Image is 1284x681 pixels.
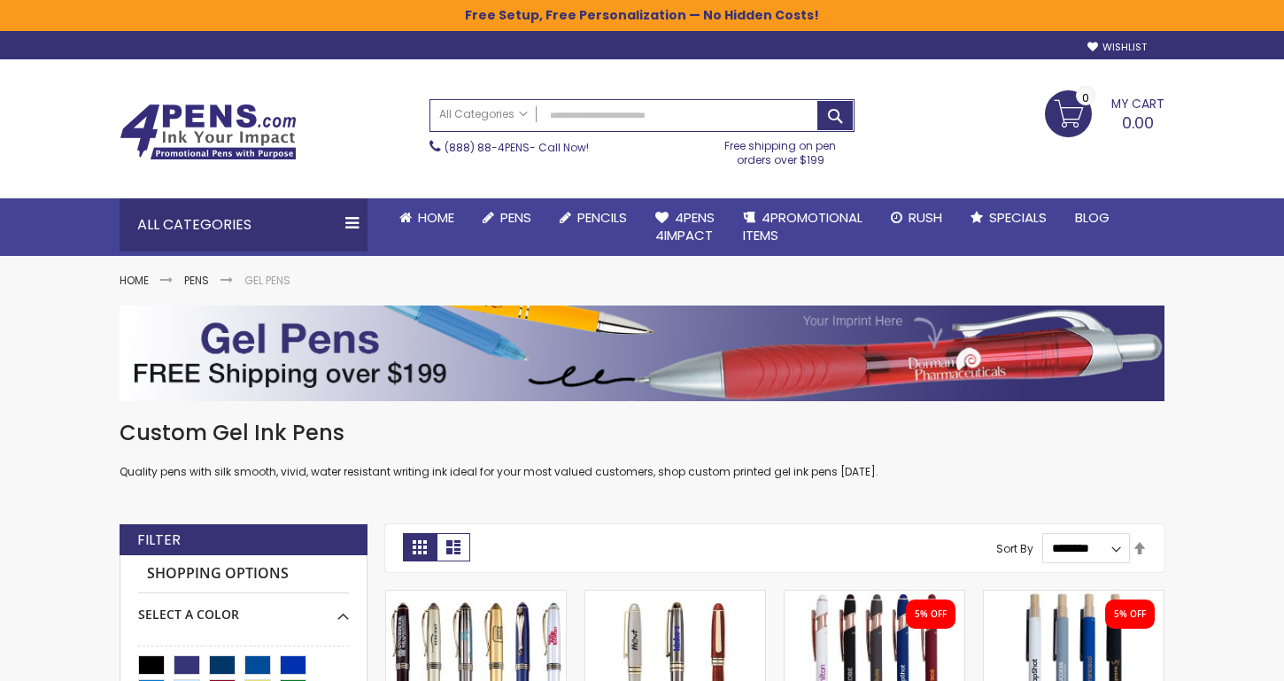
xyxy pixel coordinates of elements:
[137,530,181,550] strong: Filter
[1087,41,1147,54] a: Wishlist
[545,198,641,237] a: Pencils
[1114,608,1146,621] div: 5% OFF
[120,419,1164,447] h1: Custom Gel Ink Pens
[984,590,1164,605] a: Eco-Friendly Aluminum Bali Satin Soft Touch Gel Click Pen
[385,198,468,237] a: Home
[1045,90,1164,135] a: 0.00 0
[138,593,349,623] div: Select A Color
[439,107,528,121] span: All Categories
[386,590,566,605] a: Achilles Cap-Off Rollerball Gel Metal Pen
[577,208,627,227] span: Pencils
[138,555,349,593] strong: Shopping Options
[120,198,367,252] div: All Categories
[184,273,209,288] a: Pens
[120,419,1164,480] div: Quality pens with silk smooth, vivid, water resistant writing ink ideal for your most valued cust...
[909,208,942,227] span: Rush
[1061,198,1124,237] a: Blog
[445,140,589,155] span: - Call Now!
[707,132,855,167] div: Free shipping on pen orders over $199
[585,590,765,605] a: Imprinted Danish-II Cap-Off Brass Rollerball Heavy Brass Pen with Gold Accents
[655,208,715,244] span: 4Pens 4impact
[120,306,1164,401] img: Gel Pens
[430,100,537,129] a: All Categories
[785,590,964,605] a: Custom Lexi Rose Gold Stylus Soft Touch Recycled Aluminum Pen
[1082,89,1089,106] span: 0
[244,273,290,288] strong: Gel Pens
[1122,112,1154,134] span: 0.00
[445,140,530,155] a: (888) 88-4PENS
[641,198,729,256] a: 4Pens4impact
[743,208,862,244] span: 4PROMOTIONAL ITEMS
[915,608,947,621] div: 5% OFF
[877,198,956,237] a: Rush
[996,540,1033,555] label: Sort By
[989,208,1047,227] span: Specials
[403,533,437,561] strong: Grid
[418,208,454,227] span: Home
[729,198,877,256] a: 4PROMOTIONALITEMS
[120,273,149,288] a: Home
[120,104,297,160] img: 4Pens Custom Pens and Promotional Products
[956,198,1061,237] a: Specials
[468,198,545,237] a: Pens
[1075,208,1110,227] span: Blog
[500,208,531,227] span: Pens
